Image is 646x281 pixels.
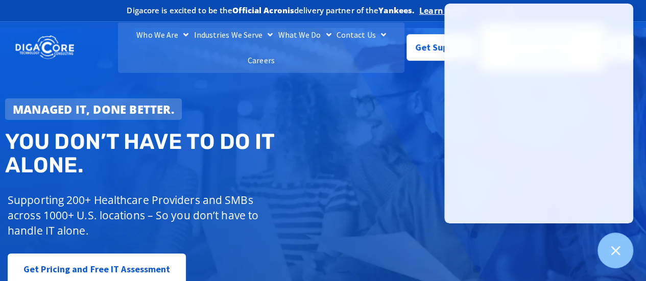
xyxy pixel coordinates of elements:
[5,98,182,120] a: Managed IT, done better.
[415,37,466,58] span: Get Support
[23,259,170,279] span: Get Pricing and Free IT Assessment
[406,34,474,61] a: Get Support
[419,6,467,16] a: Learn more
[334,22,389,47] a: Contact Us
[191,22,275,47] a: Industries We Serve
[444,4,633,223] iframe: Chatgenie Messenger
[118,22,404,73] nav: Menu
[275,22,333,47] a: What We Do
[127,7,414,14] h2: Digacore is excited to be the delivery partner of the
[5,130,330,177] h2: You don’t have to do IT alone.
[134,22,191,47] a: Who We Are
[8,192,271,238] p: Supporting 200+ Healthcare Providers and SMBs across 1000+ U.S. locations – So you don’t have to ...
[15,35,74,60] img: DigaCore Technology Consulting
[245,47,277,73] a: Careers
[13,101,174,117] strong: Managed IT, done better.
[378,5,414,15] b: Yankees.
[232,5,294,15] b: Official Acronis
